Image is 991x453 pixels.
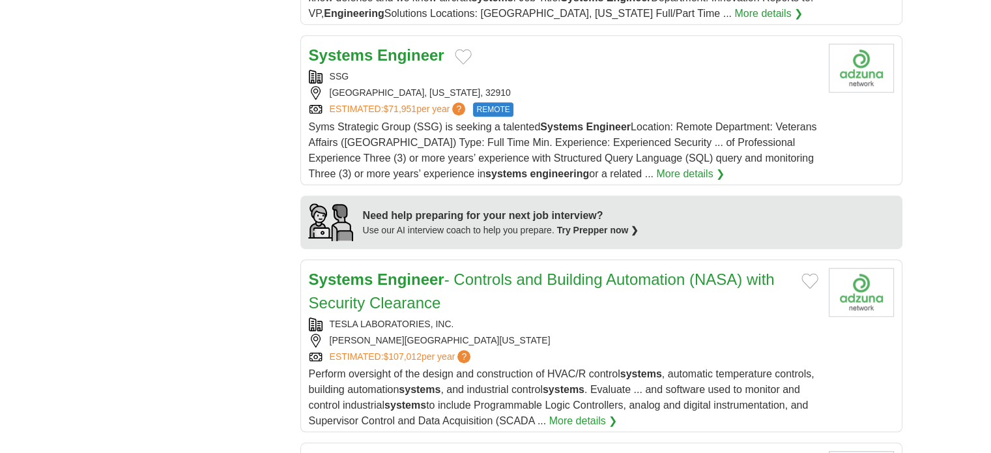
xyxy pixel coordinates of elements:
[377,46,444,64] strong: Engineer
[455,49,472,65] button: Add to favorite jobs
[309,46,444,64] a: Systems Engineer
[530,168,590,179] strong: engineering
[549,413,618,429] a: More details ❯
[586,121,631,132] strong: Engineer
[309,46,373,64] strong: Systems
[309,368,814,426] span: Perform oversight of the design and construction of HVAC/R control , automatic temperature contro...
[656,166,725,182] a: More details ❯
[309,270,775,312] a: Systems Engineer- Controls and Building Automation (NASA) with Security Clearance
[330,350,474,364] a: ESTIMATED:$107,012per year?
[384,400,426,411] strong: systems
[457,350,470,363] span: ?
[309,270,373,288] strong: Systems
[485,168,527,179] strong: systems
[829,44,894,93] img: Company logo
[620,368,662,379] strong: systems
[324,8,384,19] strong: Engineering
[309,317,818,331] div: TESLA LABORATORIES, INC.
[473,102,513,117] span: REMOTE
[309,70,818,83] div: SSG
[540,121,583,132] strong: Systems
[363,224,639,237] div: Use our AI interview coach to help you prepare.
[363,208,639,224] div: Need help preparing for your next job interview?
[377,270,444,288] strong: Engineer
[383,104,416,114] span: $71,951
[801,273,818,289] button: Add to favorite jobs
[543,384,584,395] strong: systems
[309,334,818,347] div: [PERSON_NAME][GEOGRAPHIC_DATA][US_STATE]
[399,384,440,395] strong: systems
[734,6,803,22] a: More details ❯
[383,351,421,362] span: $107,012
[557,225,639,235] a: Try Prepper now ❯
[829,268,894,317] img: Company logo
[309,121,817,179] span: Syms Strategic Group (SSG) is seeking a talented Location: Remote Department: Veterans Affairs ([...
[330,102,468,117] a: ESTIMATED:$71,951per year?
[452,102,465,115] span: ?
[309,86,818,100] div: [GEOGRAPHIC_DATA], [US_STATE], 32910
